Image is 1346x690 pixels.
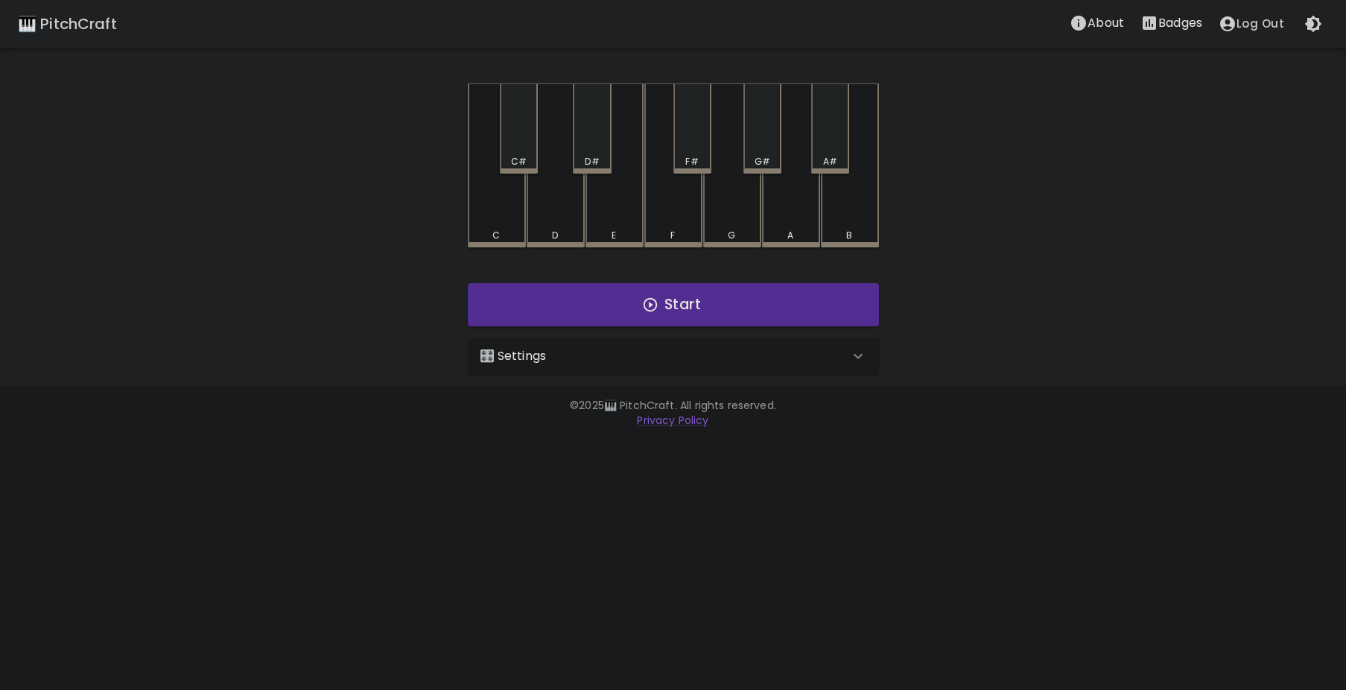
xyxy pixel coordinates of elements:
[1158,14,1202,32] p: Badges
[552,229,558,242] div: D
[492,229,500,242] div: C
[585,155,599,168] div: D#
[468,338,879,374] div: 🎛️ Settings
[612,229,616,242] div: E
[1061,8,1132,39] a: About
[18,12,117,36] a: 🎹 PitchCraft
[1210,8,1292,39] button: account of current user
[846,229,852,242] div: B
[685,155,698,168] div: F#
[1132,8,1210,39] a: Stats
[823,155,837,168] div: A#
[511,155,527,168] div: C#
[1061,8,1132,38] button: About
[670,229,675,242] div: F
[1132,8,1210,38] button: Stats
[637,413,708,428] a: Privacy Policy
[728,229,735,242] div: G
[244,398,1102,413] p: © 2025 🎹 PitchCraft. All rights reserved.
[480,347,547,365] p: 🎛️ Settings
[755,155,770,168] div: G#
[468,283,879,326] button: Start
[1088,14,1124,32] p: About
[787,229,793,242] div: A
